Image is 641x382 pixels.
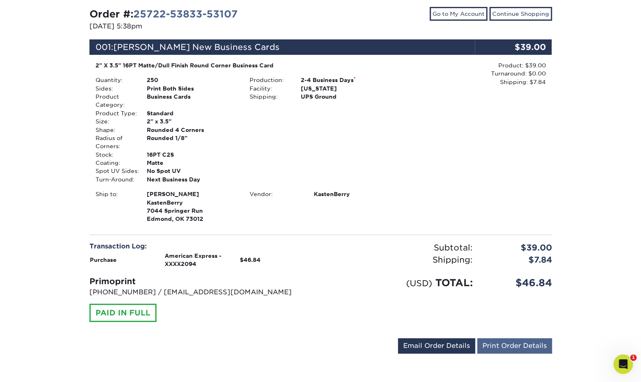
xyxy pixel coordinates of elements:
[89,275,315,287] div: Primoprint
[165,253,222,267] strong: American Express - XXXX2094
[141,126,243,134] div: Rounded 4 Corners
[477,338,552,354] a: Print Order Details
[141,76,243,84] div: 250
[89,39,475,55] div: 001:
[113,42,280,52] span: [PERSON_NAME] New Business Cards
[89,93,141,109] div: Product Category:
[243,93,295,101] div: Shipping:
[89,84,141,93] div: Sides:
[398,338,475,354] a: Email Order Details
[295,84,398,93] div: [US_STATE]
[141,159,243,167] div: Matte
[475,39,552,55] div: $39.00
[321,242,479,254] div: Subtotal:
[240,257,261,263] strong: $46.84
[89,109,141,117] div: Product Type:
[141,93,243,109] div: Business Cards
[147,190,237,198] span: [PERSON_NAME]
[2,357,69,379] iframe: Google Customer Reviews
[243,190,308,198] div: Vendor:
[479,254,558,266] div: $7.84
[321,254,479,266] div: Shipping:
[141,117,243,125] div: 2" x 3.5"
[89,76,141,84] div: Quantity:
[147,199,237,207] span: KastenBerry
[89,242,315,251] div: Transaction Log:
[141,109,243,117] div: Standard
[295,93,398,101] div: UPS Ground
[89,175,141,183] div: Turn-Around:
[89,22,315,31] p: [DATE] 5:38pm
[147,207,237,215] span: 7044 Springer Run
[141,167,243,175] div: No Spot UV
[133,8,238,20] a: 25722-53833-53107
[89,167,141,175] div: Spot UV Sides:
[489,7,552,21] a: Continue Shopping
[295,76,398,84] div: 2-4 Business Days
[630,354,637,361] span: 1
[141,175,243,183] div: Next Business Day
[141,134,243,151] div: Rounded 1/8"
[89,126,141,134] div: Shape:
[89,117,141,125] div: Size:
[243,76,295,84] div: Production:
[89,151,141,159] div: Stock:
[406,278,432,288] small: (USD)
[141,84,243,93] div: Print Both Sides
[96,61,392,69] div: 2" X 3.5" 16PT Matte/Dull Finish Round Corner Business Card
[141,151,243,159] div: 16PT C2S
[398,61,545,86] div: Product: $39.00 Turnaround: $0.00 Shipping: $7.84
[479,242,558,254] div: $39.00
[430,7,487,21] a: Go to My Account
[89,304,156,322] div: PAID IN FULL
[89,159,141,167] div: Coating:
[89,190,141,223] div: Ship to:
[243,84,295,93] div: Facility:
[479,276,558,290] div: $46.84
[89,134,141,151] div: Radius of Corners:
[89,287,315,297] p: [PHONE_NUMBER] / [EMAIL_ADDRESS][DOMAIN_NAME]
[147,190,237,222] strong: Edmond, OK 73012
[308,190,398,198] div: KastenBerry
[435,277,473,289] span: TOTAL:
[90,257,117,263] strong: Purchase
[89,8,238,20] strong: Order #:
[613,354,633,374] iframe: Intercom live chat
